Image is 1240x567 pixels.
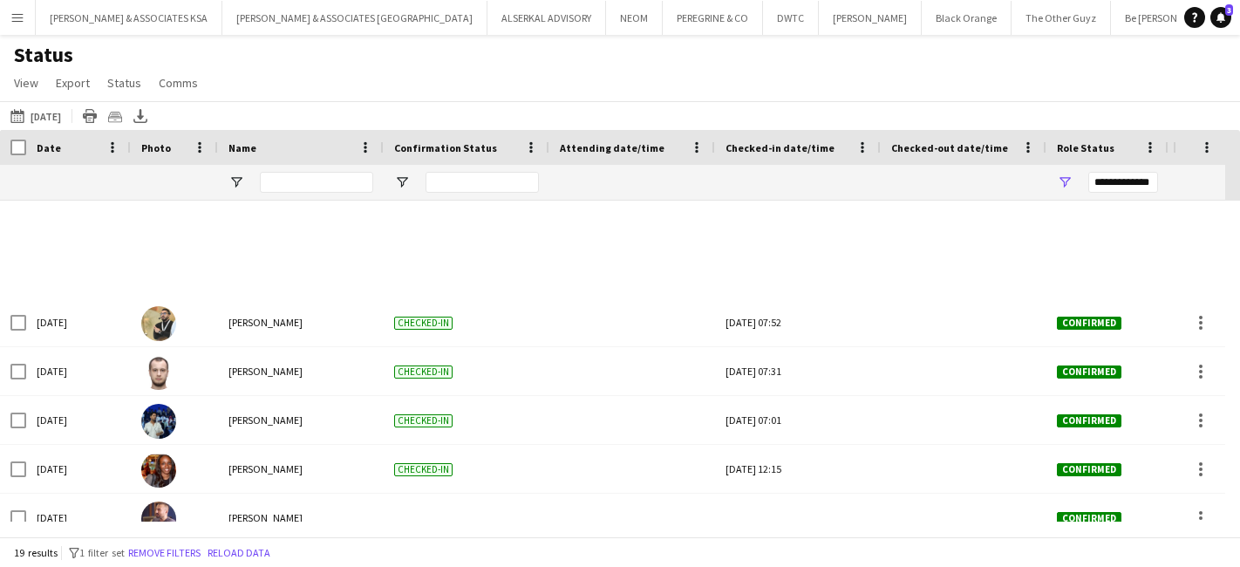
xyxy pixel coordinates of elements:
[100,72,148,94] a: Status
[107,75,141,91] span: Status
[141,453,176,488] img: nour ahmed
[26,396,131,444] div: [DATE]
[26,494,131,542] div: [DATE]
[1057,174,1073,190] button: Open Filter Menu
[79,546,125,559] span: 1 filter set
[141,141,171,154] span: Photo
[141,355,176,390] img: Ilia Zaitsev
[394,365,453,379] span: Checked-in
[394,317,453,330] span: Checked-in
[394,414,453,427] span: Checked-in
[125,543,204,563] button: Remove filters
[1057,365,1121,379] span: Confirmed
[7,72,45,94] a: View
[560,141,664,154] span: Attending date/time
[1057,317,1121,330] span: Confirmed
[159,75,198,91] span: Comms
[922,1,1012,35] button: Black Orange
[141,404,176,439] img: Gustavo Collesi
[26,445,131,493] div: [DATE]
[228,413,303,427] span: [PERSON_NAME]
[394,174,410,190] button: Open Filter Menu
[487,1,606,35] button: ALSERKAL ADVISORY
[726,347,870,395] div: [DATE] 07:31
[1057,141,1114,154] span: Role Status
[228,365,303,378] span: [PERSON_NAME]
[49,72,97,94] a: Export
[726,141,835,154] span: Checked-in date/time
[1057,512,1121,525] span: Confirmed
[891,141,1008,154] span: Checked-out date/time
[7,106,65,126] button: [DATE]
[26,298,131,346] div: [DATE]
[56,75,90,91] span: Export
[228,141,256,154] span: Name
[222,1,487,35] button: [PERSON_NAME] & ASSOCIATES [GEOGRAPHIC_DATA]
[1225,4,1233,16] span: 3
[204,543,274,563] button: Reload data
[79,106,100,126] app-action-btn: Print
[260,172,373,193] input: Name Filter Input
[14,75,38,91] span: View
[130,106,151,126] app-action-btn: Export XLSX
[1210,7,1231,28] a: 3
[726,445,870,493] div: [DATE] 12:15
[152,72,205,94] a: Comms
[1057,463,1121,476] span: Confirmed
[37,141,61,154] span: Date
[228,316,303,329] span: [PERSON_NAME]
[394,141,497,154] span: Confirmation Status
[26,347,131,395] div: [DATE]
[141,306,176,341] img: Raed Diab
[726,396,870,444] div: [DATE] 07:01
[763,1,819,35] button: DWTC
[1012,1,1111,35] button: The Other Guyz
[228,511,303,524] span: [PERSON_NAME]
[426,172,539,193] input: Confirmation Status Filter Input
[36,1,222,35] button: [PERSON_NAME] & ASSOCIATES KSA
[105,106,126,126] app-action-btn: Crew files as ZIP
[141,502,176,536] img: Faran Pervaiz
[819,1,922,35] button: [PERSON_NAME]
[1057,414,1121,427] span: Confirmed
[606,1,663,35] button: NEOM
[228,462,303,475] span: [PERSON_NAME]
[663,1,763,35] button: PEREGRINE & CO
[394,463,453,476] span: Checked-in
[1111,1,1227,35] button: Be [PERSON_NAME]
[726,298,870,346] div: [DATE] 07:52
[228,174,244,190] button: Open Filter Menu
